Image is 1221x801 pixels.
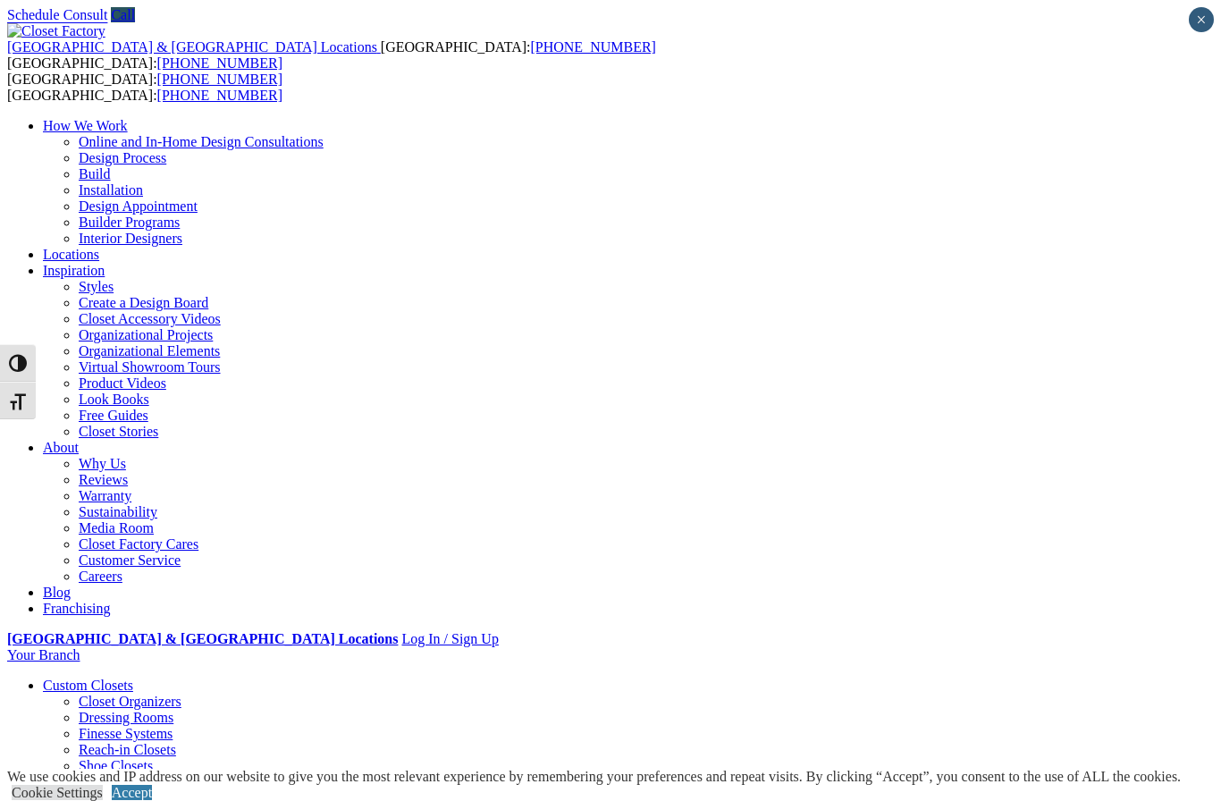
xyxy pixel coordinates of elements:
a: Interior Designers [79,231,182,246]
a: [PHONE_NUMBER] [530,39,655,55]
a: [PHONE_NUMBER] [157,55,282,71]
a: Log In / Sign Up [401,631,498,646]
a: Why Us [79,456,126,471]
a: Sustainability [79,504,157,519]
a: Closet Factory Cares [79,536,198,552]
a: Call [111,7,135,22]
a: Create a Design Board [79,295,208,310]
a: Dressing Rooms [79,710,173,725]
button: Close [1189,7,1214,32]
a: Warranty [79,488,131,503]
a: Design Appointment [79,198,198,214]
a: Closet Accessory Videos [79,311,221,326]
a: Closet Stories [79,424,158,439]
a: [PHONE_NUMBER] [157,88,282,103]
a: Reach-in Closets [79,742,176,757]
a: Online and In-Home Design Consultations [79,134,324,149]
a: Product Videos [79,375,166,391]
div: We use cookies and IP address on our website to give you the most relevant experience by remember... [7,769,1181,785]
a: Reviews [79,472,128,487]
a: Virtual Showroom Tours [79,359,221,375]
span: [GEOGRAPHIC_DATA]: [GEOGRAPHIC_DATA]: [7,72,282,103]
a: Franchising [43,601,111,616]
a: Free Guides [79,408,148,423]
a: Inspiration [43,263,105,278]
a: Careers [79,569,122,584]
a: Organizational Projects [79,327,213,342]
a: About [43,440,79,455]
img: Closet Factory [7,23,105,39]
a: Organizational Elements [79,343,220,358]
a: [GEOGRAPHIC_DATA] & [GEOGRAPHIC_DATA] Locations [7,39,381,55]
a: Closet Organizers [79,694,181,709]
a: Builder Programs [79,215,180,230]
a: Custom Closets [43,678,133,693]
span: [GEOGRAPHIC_DATA]: [GEOGRAPHIC_DATA]: [7,39,656,71]
a: Shoe Closets [79,758,153,773]
a: [GEOGRAPHIC_DATA] & [GEOGRAPHIC_DATA] Locations [7,631,398,646]
a: Media Room [79,520,154,535]
a: Build [79,166,111,181]
a: How We Work [43,118,128,133]
a: Styles [79,279,114,294]
a: Design Process [79,150,166,165]
a: Customer Service [79,552,181,568]
a: Installation [79,182,143,198]
span: [GEOGRAPHIC_DATA] & [GEOGRAPHIC_DATA] Locations [7,39,377,55]
a: Finesse Systems [79,726,173,741]
a: Cookie Settings [12,785,103,800]
a: Your Branch [7,647,80,662]
a: Blog [43,585,71,600]
a: Accept [112,785,152,800]
a: Look Books [79,392,149,407]
a: Schedule Consult [7,7,107,22]
a: [PHONE_NUMBER] [157,72,282,87]
a: Locations [43,247,99,262]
